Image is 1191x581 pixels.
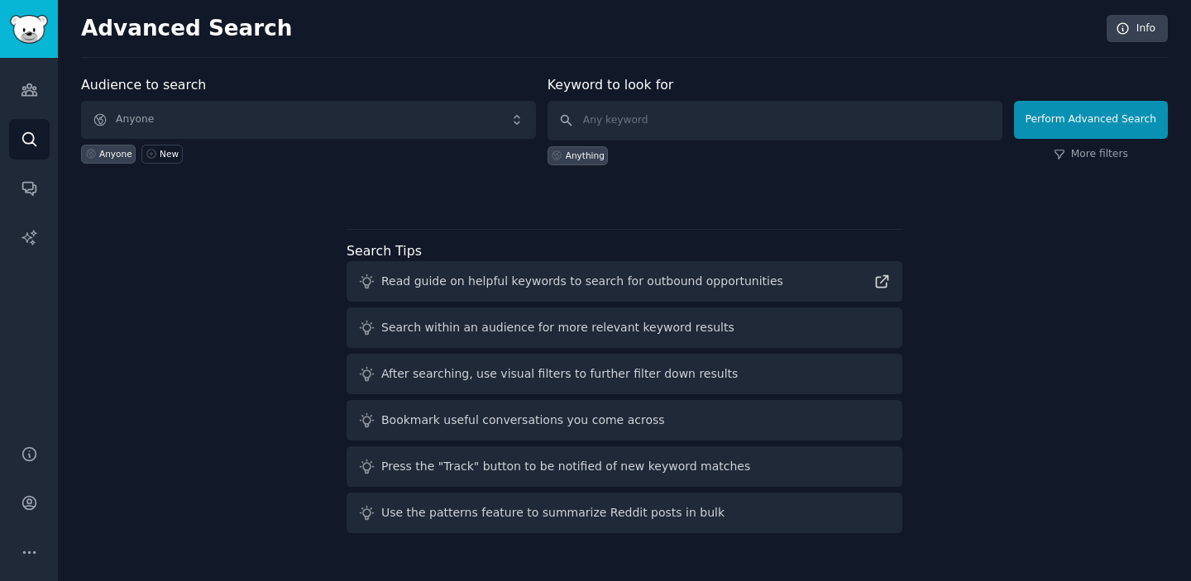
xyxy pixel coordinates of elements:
div: Bookmark useful conversations you come across [381,412,665,429]
div: Search within an audience for more relevant keyword results [381,319,734,336]
input: Any keyword [548,101,1002,140]
a: More filters [1054,147,1128,162]
a: New [141,145,182,164]
a: Info [1107,15,1168,43]
div: Read guide on helpful keywords to search for outbound opportunities [381,273,783,290]
button: Perform Advanced Search [1014,101,1168,139]
h2: Advanced Search [81,16,1098,42]
img: GummySearch logo [10,15,48,44]
div: After searching, use visual filters to further filter down results [381,365,738,383]
label: Search Tips [347,243,422,259]
div: Press the "Track" button to be notified of new keyword matches [381,458,750,475]
div: Anything [566,150,605,161]
div: Use the patterns feature to summarize Reddit posts in bulk [381,504,725,521]
button: Anyone [81,101,536,139]
label: Keyword to look for [548,77,674,93]
div: New [160,148,179,160]
div: Anyone [99,148,132,160]
label: Audience to search [81,77,206,93]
